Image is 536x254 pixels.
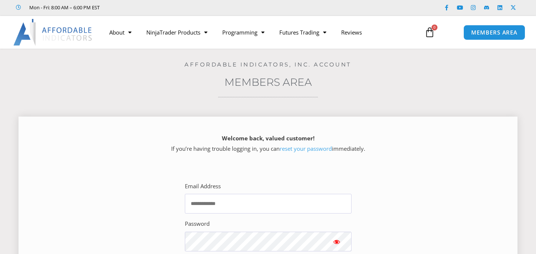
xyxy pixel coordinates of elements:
[184,61,352,68] a: Affordable Indicators, Inc. Account
[215,24,272,41] a: Programming
[31,133,505,154] p: If you’re having trouble logging in, you can immediately.
[413,22,446,43] a: 0
[432,25,437,30] span: 0
[27,3,100,12] span: Mon - Fri: 8:00 AM – 6:00 PM EST
[222,134,314,142] strong: Welcome back, valued customer!
[185,181,221,192] label: Email Address
[102,24,418,41] nav: Menu
[224,76,312,88] a: Members Area
[272,24,334,41] a: Futures Trading
[110,4,221,11] iframe: Customer reviews powered by Trustpilot
[334,24,369,41] a: Reviews
[139,24,215,41] a: NinjaTrader Products
[280,145,332,152] a: reset your password
[471,30,517,35] span: MEMBERS AREA
[463,25,525,40] a: MEMBERS AREA
[322,232,352,251] button: Show password
[13,19,93,46] img: LogoAI | Affordable Indicators – NinjaTrader
[185,219,210,229] label: Password
[102,24,139,41] a: About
